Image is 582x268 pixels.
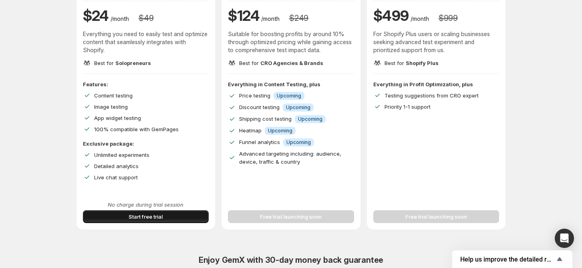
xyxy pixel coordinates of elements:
p: /month [261,15,280,23]
p: /month [111,15,129,23]
span: Upcoming [298,116,322,122]
span: Content testing [94,92,133,99]
span: Upcoming [286,139,311,146]
span: Upcoming [268,128,292,134]
span: Image testing [94,104,128,110]
span: Advanced targeting including: audience, device, traffic & country [239,150,341,165]
h1: $ 124 [228,6,260,25]
p: Everything in Content Testing, plus [228,80,354,88]
p: Features: [83,80,209,88]
h3: $ 999 [439,13,458,23]
p: /month [411,15,429,23]
p: Exclusive package: [83,140,209,148]
span: App widget testing [94,115,141,121]
span: Shipping cost testing [239,116,292,122]
h3: $ 249 [289,13,308,23]
span: Upcoming [277,93,301,99]
span: 100% compatible with GemPages [94,126,179,132]
h3: $ 49 [139,13,153,23]
span: Testing suggestions from CRO expert [385,92,479,99]
span: Live chat support [94,174,138,181]
span: Shopify Plus [406,60,439,66]
p: Everything in Profit Optimization, plus [373,80,499,88]
span: Priority 1-1 support [385,104,431,110]
span: Unlimited experiments [94,152,149,158]
button: Show survey - Help us improve the detailed report for A/B campaigns [460,254,564,264]
p: Suitable for boosting profits by around 10% through optimized pricing while gaining access to com... [228,30,354,54]
span: Solopreneurs [115,60,151,66]
span: Price testing [239,92,270,99]
div: Open Intercom Messenger [555,229,574,248]
p: Best for [385,59,439,67]
span: Start free trial [129,213,163,221]
h1: $ 499 [373,6,409,25]
span: Detailed analytics [94,163,139,169]
span: CRO Agencies & Brands [260,60,323,66]
span: Funnel analytics [239,139,280,145]
p: Everything you need to easily test and optimize content that seamlessly integrates with Shopify. [83,30,209,54]
span: Help us improve the detailed report for A/B campaigns [460,256,555,263]
p: No charge during trial session [83,201,209,209]
span: Upcoming [286,104,310,111]
button: Start free trial [83,210,209,223]
h2: Enjoy GemX with 30-day money back guarantee [77,255,506,265]
p: Best for [94,59,151,67]
h1: $ 24 [83,6,109,25]
span: Heatmap [239,127,262,134]
span: Discount testing [239,104,280,110]
p: Best for [239,59,323,67]
p: For Shopify Plus users or scaling businesses seeking advanced test experiment and prioritized sup... [373,30,499,54]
